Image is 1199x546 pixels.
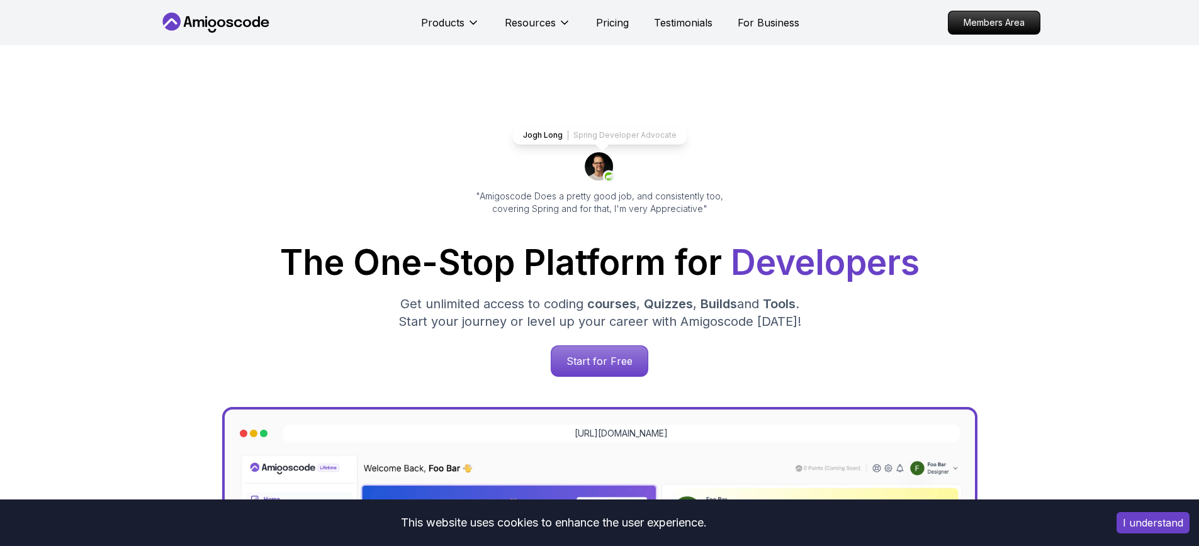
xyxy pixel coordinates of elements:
button: Products [421,15,480,40]
p: Resources [505,15,556,30]
h1: The One-Stop Platform for [169,245,1030,280]
p: Products [421,15,464,30]
button: Accept cookies [1117,512,1190,533]
a: [URL][DOMAIN_NAME] [575,427,668,440]
span: Quizzes [644,296,693,311]
a: Members Area [948,11,1040,35]
p: Members Area [949,11,1040,34]
a: For Business [738,15,799,30]
p: Start for Free [551,346,648,376]
p: Spring Developer Advocate [573,130,677,140]
div: This website uses cookies to enhance the user experience. [9,509,1098,537]
span: courses [587,296,636,311]
button: Resources [505,15,571,40]
p: Get unlimited access to coding , , and . Start your journey or level up your career with Amigosco... [388,295,811,330]
span: Tools [763,296,796,311]
span: Developers [731,242,920,283]
span: Builds [701,296,737,311]
p: "Amigoscode Does a pretty good job, and consistently too, covering Spring and for that, I'm very ... [459,190,741,215]
img: josh long [585,152,615,182]
a: Pricing [596,15,629,30]
p: Jogh Long [523,130,563,140]
a: Start for Free [551,345,648,377]
a: Testimonials [654,15,712,30]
